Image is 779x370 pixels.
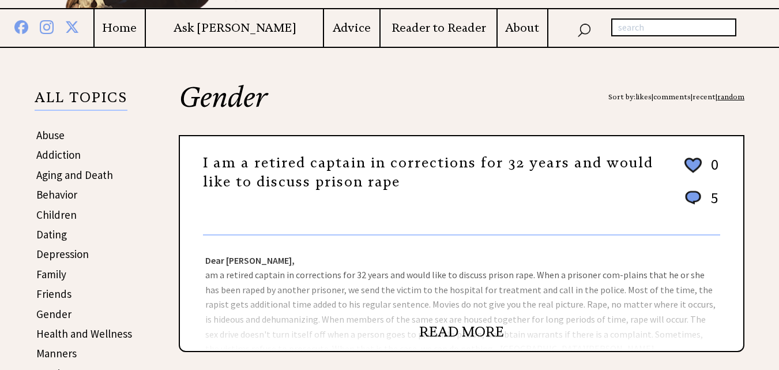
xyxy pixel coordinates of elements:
a: Family [36,267,66,281]
img: instagram%20blue.png [40,18,54,34]
img: heart_outline%202.png [683,155,703,175]
a: Manners [36,346,77,360]
a: Health and Wellness [36,327,132,341]
a: Gender [36,307,71,321]
a: Ask [PERSON_NAME] [146,21,323,35]
a: I am a retired captain in corrections for 32 years and would like to discuss prison rape [203,154,653,191]
div: Sort by: | | | [608,83,744,111]
img: facebook%20blue.png [14,18,28,34]
a: recent [693,92,716,101]
a: READ MORE [419,323,504,341]
td: 0 [705,155,719,187]
a: Behavior [36,188,77,201]
a: Abuse [36,128,65,142]
a: likes [635,92,652,101]
a: comments [653,92,691,101]
p: ALL TOPICS [35,91,127,111]
a: Dating [36,227,67,241]
a: Home [95,21,145,35]
a: Children [36,208,77,222]
a: Advice [324,21,379,35]
a: About [498,21,547,35]
a: Friends [36,287,71,301]
strong: Dear [PERSON_NAME], [205,255,295,266]
a: Reader to Reader [381,21,496,35]
td: 5 [705,188,719,219]
input: search [611,18,736,37]
a: Depression [36,247,89,261]
a: Aging and Death [36,168,113,182]
div: am a retired captain in corrections for 32 years and would like to discuss prison rape. When a pr... [180,236,743,351]
img: search_nav.png [577,21,591,38]
a: Addiction [36,148,81,162]
h2: Gender [179,83,744,135]
img: message_round%201.png [683,189,703,207]
a: random [717,92,744,101]
img: x%20blue.png [65,18,79,33]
